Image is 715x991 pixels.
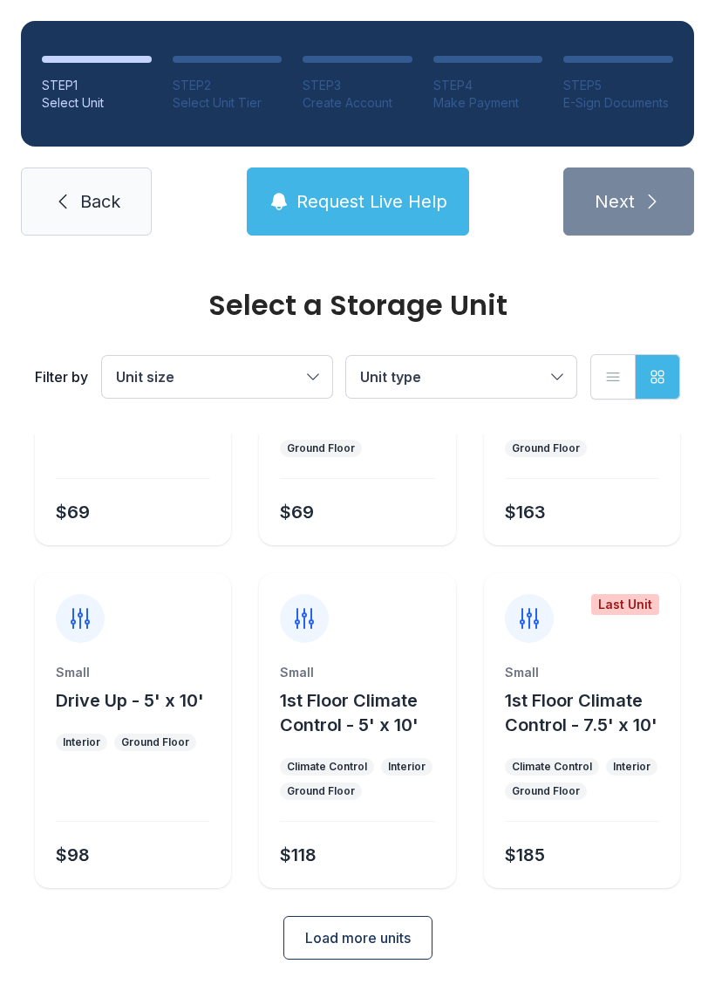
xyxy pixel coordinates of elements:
span: Unit type [360,368,421,386]
div: $69 [56,500,90,524]
div: Small [56,664,210,681]
div: Interior [388,760,426,774]
button: Drive Up - 5' x 10' [56,688,204,713]
div: STEP 3 [303,77,412,94]
div: Select Unit [42,94,152,112]
div: Make Payment [433,94,543,112]
div: Climate Control [512,760,592,774]
div: $118 [280,843,317,867]
div: Climate Control [287,760,367,774]
div: STEP 4 [433,77,543,94]
div: Select a Storage Unit [35,291,680,319]
div: Ground Floor [287,441,355,455]
div: Ground Floor [287,784,355,798]
div: Filter by [35,366,88,387]
div: Ground Floor [512,441,580,455]
span: 1st Floor Climate Control - 5' x 10' [280,690,419,735]
div: Last Unit [591,594,659,615]
span: 1st Floor Climate Control - 7.5' x 10' [505,690,657,735]
div: Select Unit Tier [173,94,283,112]
div: $185 [505,843,545,867]
div: Small [505,664,659,681]
span: Drive Up - 5' x 10' [56,690,204,711]
div: STEP 2 [173,77,283,94]
div: Interior [63,735,100,749]
div: STEP 5 [563,77,673,94]
button: Unit size [102,356,332,398]
div: Create Account [303,94,412,112]
span: Request Live Help [296,189,447,214]
div: $69 [280,500,314,524]
div: Small [280,664,434,681]
div: Ground Floor [121,735,189,749]
span: Next [595,189,635,214]
span: Unit size [116,368,174,386]
span: Back [80,189,120,214]
span: Load more units [305,927,411,948]
div: $163 [505,500,546,524]
button: 1st Floor Climate Control - 5' x 10' [280,688,448,737]
div: Ground Floor [512,784,580,798]
div: $98 [56,843,90,867]
div: Interior [613,760,650,774]
div: STEP 1 [42,77,152,94]
div: E-Sign Documents [563,94,673,112]
button: Unit type [346,356,576,398]
button: 1st Floor Climate Control - 7.5' x 10' [505,688,673,737]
